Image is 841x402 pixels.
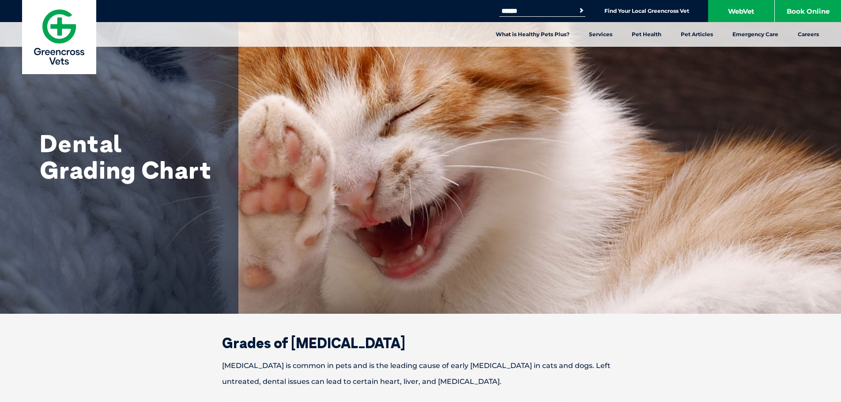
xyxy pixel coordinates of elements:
a: Find Your Local Greencross Vet [604,8,689,15]
h1: Dental Grading Chart [40,130,216,183]
a: Careers [788,22,829,47]
button: Search [577,6,586,15]
p: [MEDICAL_DATA] is common in pets and is the leading cause of early [MEDICAL_DATA] in cats and dog... [191,358,650,390]
a: Emergency Care [723,22,788,47]
h2: Grades of [MEDICAL_DATA] [191,336,650,350]
a: Pet Articles [671,22,723,47]
a: Services [579,22,622,47]
a: What is Healthy Pets Plus? [486,22,579,47]
a: Pet Health [622,22,671,47]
